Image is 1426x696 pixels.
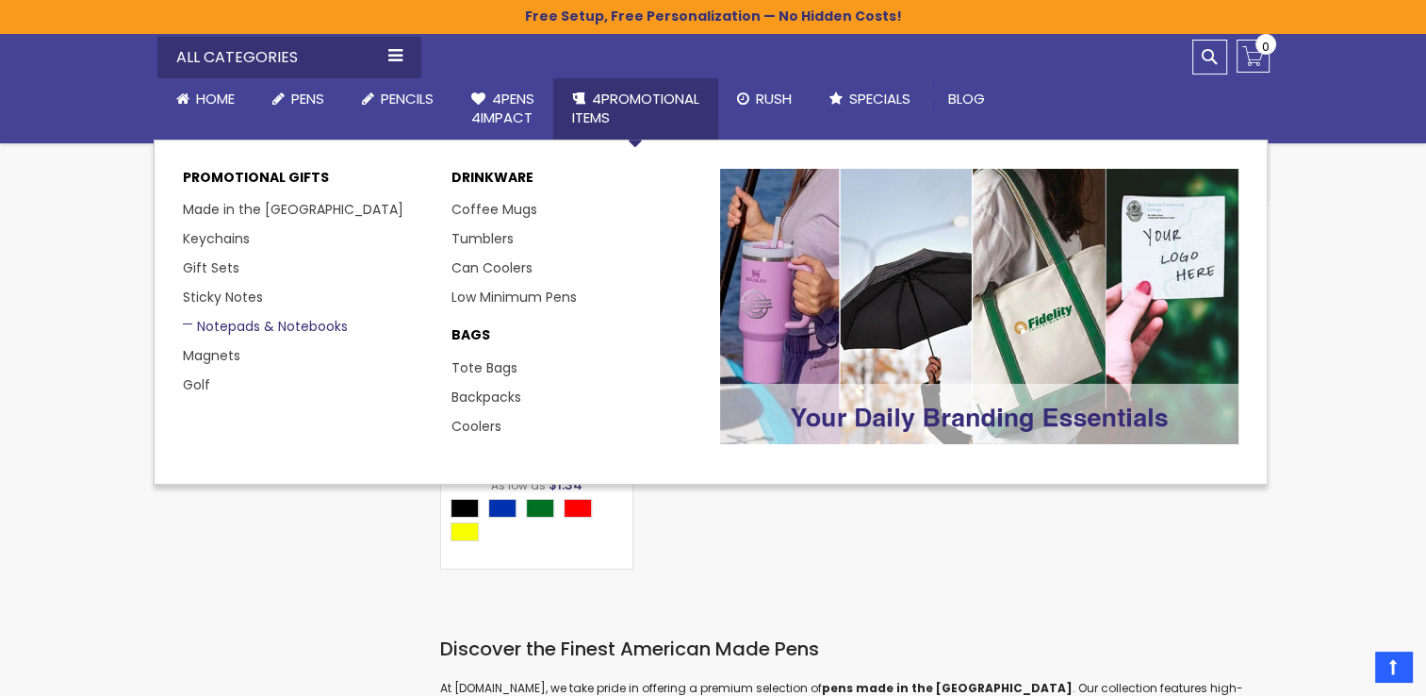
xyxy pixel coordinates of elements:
span: 4Pens 4impact [471,89,534,127]
a: Home [157,78,254,120]
span: Home [196,89,235,108]
a: Pens [254,78,343,120]
a: Sticky Notes [183,288,263,307]
a: Keychains [183,229,250,248]
span: Blog [948,89,985,108]
a: Coolers [451,417,501,436]
a: Blog [929,78,1004,120]
a: Backpacks [451,388,521,406]
a: Coffee Mugs [451,200,537,219]
a: 4PROMOTIONALITEMS [553,78,718,140]
a: Rush [718,78,811,120]
a: 4Pens4impact [452,78,553,140]
div: Green [526,499,554,518]
img: Promotional-Pens [720,169,1238,445]
a: Can Coolers [451,258,533,277]
a: Notepads & Notebooks [183,317,348,336]
a: Made in the [GEOGRAPHIC_DATA] [183,200,403,219]
span: $1.34 [549,475,582,494]
span: Pencils [381,89,434,108]
strong: pens made in the [GEOGRAPHIC_DATA] [822,680,1073,696]
a: DRINKWARE [451,169,701,196]
div: Select A Color [451,499,632,546]
a: Golf [183,375,210,394]
a: Specials [811,78,929,120]
div: Yellow [451,522,479,541]
a: Magnets [183,346,240,365]
div: Black [451,499,479,518]
a: Tumblers [451,229,514,248]
h2: Discover the Finest American Made Pens [440,637,1270,662]
span: Pens [291,89,324,108]
div: All Categories [157,37,421,78]
a: Pencils [343,78,452,120]
span: Rush [756,89,792,108]
span: As low as [491,477,546,493]
div: Blue [488,499,516,518]
div: Red [564,499,592,518]
span: Specials [849,89,910,108]
a: BAGS [451,326,701,354]
iframe: Google Customer Reviews [1270,645,1426,696]
a: Low Minimum Pens [451,288,577,307]
p: Promotional Gifts [183,169,433,196]
a: Tote Bags [451,358,517,377]
span: 0 [1262,38,1270,56]
a: 0 [1237,40,1270,73]
span: 4PROMOTIONAL ITEMS [572,89,699,127]
a: Gift Sets [183,258,239,277]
